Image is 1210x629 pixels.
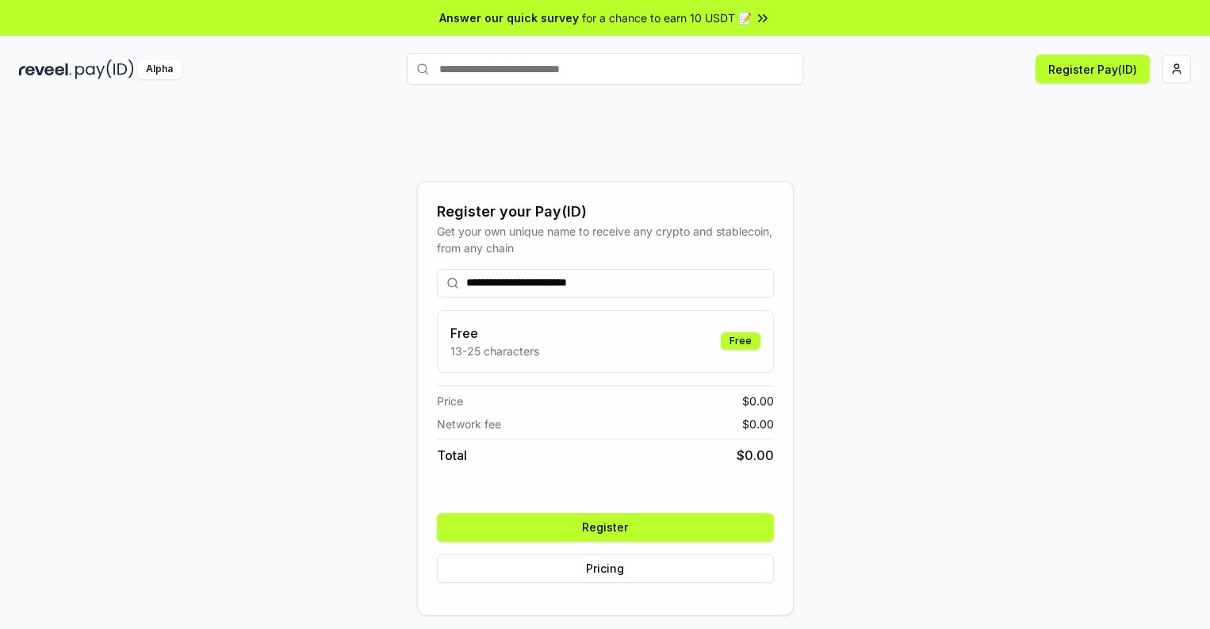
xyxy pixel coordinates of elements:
[75,59,134,79] img: pay_id
[437,554,774,583] button: Pricing
[737,446,774,465] span: $ 0.00
[742,393,774,409] span: $ 0.00
[450,343,539,359] p: 13-25 characters
[582,10,752,26] span: for a chance to earn 10 USDT 📝
[450,324,539,343] h3: Free
[437,446,467,465] span: Total
[437,223,774,256] div: Get your own unique name to receive any crypto and stablecoin, from any chain
[19,59,72,79] img: reveel_dark
[742,416,774,432] span: $ 0.00
[439,10,579,26] span: Answer our quick survey
[437,201,774,223] div: Register your Pay(ID)
[137,59,182,79] div: Alpha
[437,393,463,409] span: Price
[437,416,501,432] span: Network fee
[721,332,760,350] div: Free
[1036,55,1150,83] button: Register Pay(ID)
[437,513,774,542] button: Register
